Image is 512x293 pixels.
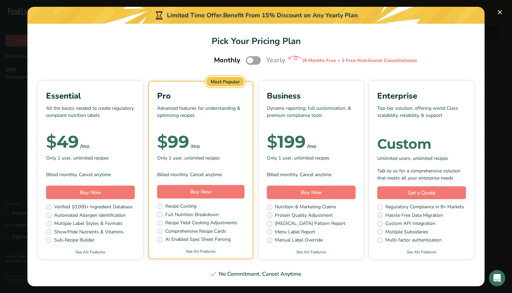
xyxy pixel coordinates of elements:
[54,203,132,212] span: Verified 10,000+ Ingredient Database
[377,167,466,182] div: Talk to us for a comprehensive solution that meets all your enterprise needs
[157,185,244,198] button: Buy Now
[377,186,466,200] a: Get a Quote
[80,142,89,150] div: /mo
[275,228,315,237] span: Menu Label Report
[36,35,476,48] h1: Pick Your Pricing Plan
[275,236,323,245] span: Manual Label Override
[267,135,306,149] div: 199
[385,203,464,212] span: Regulatory Compliance in 8+ Markets
[165,236,231,244] span: AI Enabled Spec Sheet Parsing
[267,131,277,152] span: $
[223,11,358,20] div: Benefit From 15% Discount on Any Yearly Plan
[157,135,189,149] div: 99
[267,154,329,162] span: Only 1 user, unlimited recipes
[206,77,244,86] div: Most Popular
[54,220,123,228] span: Multiple Label Styles & Formats
[408,189,435,197] span: Get a Quote
[27,7,485,24] div: Limited Time Offer.
[46,105,135,125] p: All the basics needed to create regulatory compliant nutrition labels
[385,220,435,228] span: Custom API Integration
[46,90,135,102] div: Essential
[165,228,226,236] span: Comprehensive Recipe Cards
[259,249,364,255] a: See All Features
[165,203,196,211] span: Recipe Costing
[214,55,240,65] span: Monthly
[54,236,94,245] span: Sub-Recipe Builder
[377,155,448,162] span: Unlimited users, unlimited recipes
[267,171,356,178] div: Billed monthly. Cancel anytime
[385,228,428,237] span: Multiple Subsidaries
[489,270,505,286] div: Open Intercom Messenger
[165,219,237,228] span: Recipe Yield Cooking Adjustments
[385,212,443,220] span: Hassle Free Data Migration
[191,142,200,150] div: /mo
[267,105,356,125] p: Dynamic reporting, full customization, & premium compliance tools
[38,249,143,255] a: See All Features
[165,211,219,219] span: Full Nutrition Breakdown
[46,131,57,152] span: $
[36,270,476,278] div: No Commitment, Cancel Anytime
[266,55,285,65] span: Yearly
[46,135,79,149] div: 49
[157,171,244,178] div: Billed monthly. Cancel anytime
[54,228,124,237] span: Show/Hide Nutrients & Vitamins
[157,105,244,125] p: Advanced features for understanding & optimizing recipes
[275,212,333,220] span: Protein Quality Adjustment
[302,57,417,64] div: (6 Months Free + 2 Free Nutritional Consultations)
[157,131,168,152] span: $
[149,248,253,254] a: See All Features
[46,171,135,178] div: Billed monthly. Cancel anytime
[307,142,316,150] div: /mo
[190,188,212,195] span: Buy Now
[46,154,109,162] span: Only 1 user, unlimited recipes
[46,186,135,199] button: Buy Now
[275,203,336,212] span: Nutrition & Marketing Claims
[377,105,466,125] p: Top-tier solution, offering world Class scalability, reliability, & support
[54,212,126,220] span: Automated Allergen Identification
[80,189,101,196] span: Buy Now
[157,90,244,102] div: Pro
[377,90,466,102] div: Enterprise
[275,220,345,228] span: [MEDICAL_DATA] Pattern Report
[385,236,442,245] span: Multi-factor authentication
[267,186,356,199] button: Buy Now
[301,189,322,196] span: Buy Now
[377,137,466,151] div: Custom
[369,249,474,255] a: See All Features
[157,154,220,162] span: Only 1 user, unlimited recipes
[267,90,356,102] div: Business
